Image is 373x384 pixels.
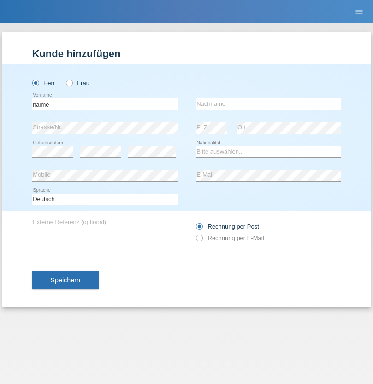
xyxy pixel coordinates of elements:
[32,80,55,86] label: Herr
[196,223,259,230] label: Rechnung per Post
[350,9,368,14] a: menu
[66,80,89,86] label: Frau
[51,276,80,284] span: Speichern
[32,80,38,86] input: Herr
[196,235,264,241] label: Rechnung per E-Mail
[66,80,72,86] input: Frau
[32,271,99,289] button: Speichern
[32,48,341,59] h1: Kunde hinzufügen
[355,7,364,17] i: menu
[196,223,202,235] input: Rechnung per Post
[196,235,202,246] input: Rechnung per E-Mail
